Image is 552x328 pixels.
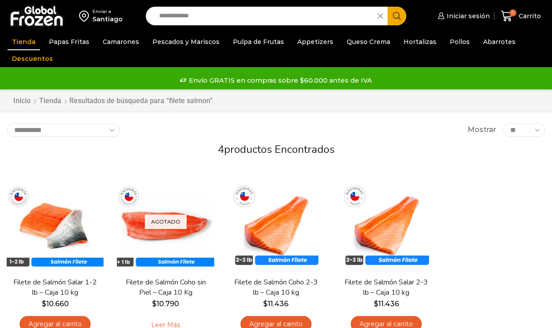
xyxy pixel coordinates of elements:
a: Filete de Salmón Coho 2-3 lb – Caja 10 kg [232,277,320,298]
a: Tienda [8,33,40,50]
a: Papas Fritas [44,33,94,50]
span: $ [263,300,268,308]
a: Filete de Salmón Coho sin Piel – Caja 10 Kg [122,277,209,298]
a: 0 Carrito [499,6,543,27]
span: Carrito [516,12,541,20]
span: Iniciar sesión [444,12,490,20]
a: Descuentos [8,50,57,67]
a: Filete de Salmón Salar 2-3 lb – Caja 10 kg [343,277,430,298]
a: Abarrotes [479,33,520,50]
a: Queso Crema [342,33,395,50]
span: Mostrar [468,125,496,135]
a: Iniciar sesión [436,7,490,25]
bdi: 11.436 [374,300,399,308]
p: Agotado [145,215,187,229]
div: Enviar a [92,8,123,15]
span: $ [42,300,46,308]
a: Pulpa de Frutas [228,33,288,50]
div: Santiago [92,15,123,24]
a: Camarones [98,33,144,50]
bdi: 10.660 [42,300,69,308]
bdi: 11.436 [263,300,288,308]
img: address-field-icon.svg [79,8,92,24]
a: Filete de Salmón Salar 1-2 lb – Caja 10 kg [12,277,99,298]
a: Tienda [39,96,62,106]
h1: Resultados de búsqueda para “filete salmon” [69,96,212,105]
span: 0 [509,9,516,16]
button: Search button [388,7,406,25]
a: Inicio [13,96,31,106]
a: Pescados y Mariscos [148,33,224,50]
span: productos encontrados [224,142,335,156]
bdi: 10.790 [152,300,179,308]
a: Appetizers [293,33,338,50]
a: Pollos [445,33,474,50]
a: Hortalizas [399,33,441,50]
span: 4 [218,142,224,156]
nav: Breadcrumb [13,96,212,106]
span: $ [152,300,156,308]
span: $ [374,300,378,308]
select: Pedido de la tienda [7,124,120,137]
